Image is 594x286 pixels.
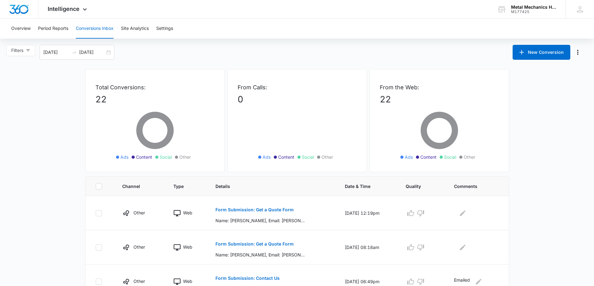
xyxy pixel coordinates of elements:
[215,237,294,251] button: Form Submission: Get a Quote Form
[464,154,475,160] span: Other
[38,19,68,39] button: Period Reports
[458,242,468,252] button: Edit Comments
[48,6,80,12] span: Intelligence
[183,278,192,284] p: Web
[345,183,382,190] span: Date & Time
[263,154,271,160] span: Ads
[454,183,490,190] span: Comments
[183,244,192,250] p: Web
[215,242,294,246] p: Form Submission: Get a Quote Form
[238,93,357,106] p: 0
[380,93,499,106] p: 22
[215,183,321,190] span: Details
[179,154,191,160] span: Other
[511,5,557,10] div: account name
[72,50,77,55] span: to
[215,208,294,212] p: Form Submission: Get a Quote Form
[136,154,152,160] span: Content
[573,47,583,57] button: Manage Numbers
[121,19,149,39] button: Site Analytics
[405,154,413,160] span: Ads
[120,154,128,160] span: Ads
[173,183,191,190] span: Type
[406,183,430,190] span: Quality
[72,50,77,55] span: swap-right
[458,208,468,218] button: Edit Comments
[6,45,35,56] button: Filters
[122,183,149,190] span: Channel
[511,10,557,14] div: account id
[133,244,145,250] p: Other
[238,83,357,91] p: From Calls:
[302,154,314,160] span: Social
[513,45,570,60] button: New Conversion
[321,154,333,160] span: Other
[215,251,306,258] p: Name: [PERSON_NAME], Email: [PERSON_NAME][EMAIL_ADDRESS][DOMAIN_NAME], Phone: [PHONE_NUMBER], How...
[215,276,280,280] p: Form Submission: Contact Us
[160,154,172,160] span: Social
[133,209,145,216] p: Other
[278,154,294,160] span: Content
[183,209,192,216] p: Web
[444,154,456,160] span: Social
[95,93,215,106] p: 22
[95,83,215,91] p: Total Conversions:
[76,19,113,39] button: Conversions Inbox
[337,230,398,265] td: [DATE] 08:18am
[43,49,69,56] input: Start date
[337,196,398,230] td: [DATE] 12:19pm
[133,278,145,284] p: Other
[11,47,23,54] span: Filters
[11,19,31,39] button: Overview
[215,202,294,217] button: Form Submission: Get a Quote Form
[215,271,280,286] button: Form Submission: Contact Us
[156,19,173,39] button: Settings
[79,49,105,56] input: End date
[380,83,499,91] p: From the Web:
[420,154,437,160] span: Content
[215,217,306,224] p: Name: [PERSON_NAME], Email: [PERSON_NAME][EMAIL_ADDRESS][DOMAIN_NAME], Phone: [PHONE_NUMBER], How...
